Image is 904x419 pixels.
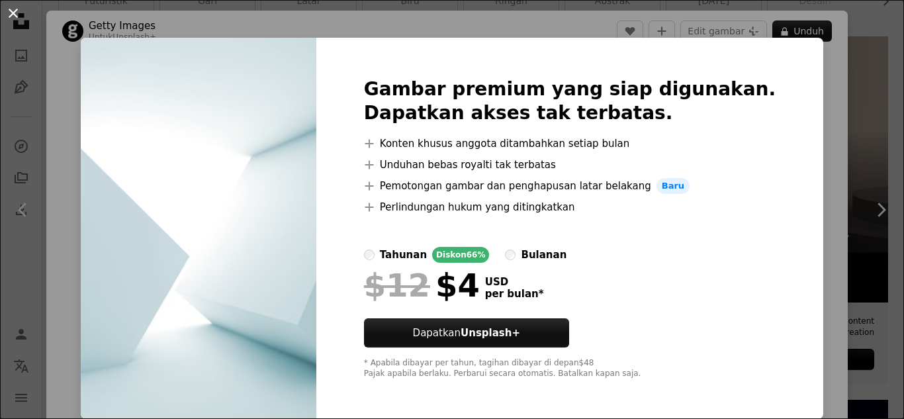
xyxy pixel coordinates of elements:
[364,318,569,348] button: DapatkanUnsplash+
[364,178,776,194] li: Pemotongan gambar dan penghapusan latar belakang
[364,157,776,173] li: Unduhan bebas royalti tak terbatas
[432,247,489,263] div: Diskon 66%
[364,268,430,303] span: $12
[380,247,427,263] div: tahunan
[521,247,566,263] div: bulanan
[364,268,480,303] div: $4
[81,38,316,419] img: premium_photo-1681400209490-bf267d0c17c2
[485,288,544,300] span: per bulan *
[461,327,520,339] strong: Unsplash+
[505,250,516,260] input: bulanan
[656,178,690,194] span: Baru
[364,358,776,379] div: * Apabila dibayar per tahun, tagihan dibayar di depan $48 Pajak apabila berlaku. Perbarui secara ...
[364,199,776,215] li: Perlindungan hukum yang ditingkatkan
[364,136,776,152] li: Konten khusus anggota ditambahkan setiap bulan
[485,276,544,288] span: USD
[364,77,776,125] h2: Gambar premium yang siap digunakan. Dapatkan akses tak terbatas.
[364,250,375,260] input: tahunanDiskon66%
